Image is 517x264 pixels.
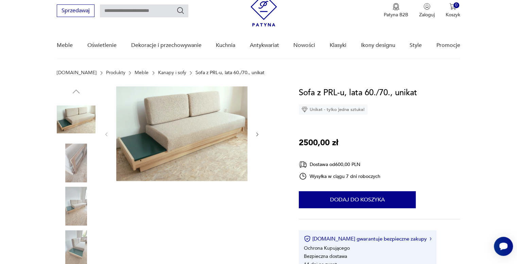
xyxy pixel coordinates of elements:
[424,3,430,10] img: Ikonka użytkownika
[430,237,432,241] img: Ikona strzałki w prawo
[299,191,416,208] button: Dodaj do koszyka
[494,237,513,256] iframe: Smartsupp widget button
[299,136,338,149] p: 2500,00 zł
[250,32,279,59] a: Antykwariat
[419,3,435,18] button: Zaloguj
[176,6,185,15] button: Szukaj
[446,12,460,18] p: Koszyk
[453,2,459,8] div: 0
[304,245,350,251] li: Ochrona Kupującego
[57,144,96,182] img: Zdjęcie produktu Sofa z PRL-u, lata 60./70., unikat
[293,32,315,59] a: Nowości
[135,70,149,76] a: Meble
[57,187,96,226] img: Zdjęcie produktu Sofa z PRL-u, lata 60./70., unikat
[330,32,346,59] a: Klasyki
[57,32,73,59] a: Meble
[384,12,408,18] p: Patyna B2B
[419,12,435,18] p: Zaloguj
[446,3,460,18] button: 0Koszyk
[299,172,380,180] div: Wysyłka w ciągu 7 dni roboczych
[57,70,97,76] a: [DOMAIN_NAME]
[299,86,417,99] h1: Sofa z PRL-u, lata 60./70., unikat
[195,70,264,76] p: Sofa z PRL-u, lata 60./70., unikat
[301,106,308,113] img: Ikona diamentu
[57,4,94,17] button: Sprzedawaj
[57,100,96,139] img: Zdjęcie produktu Sofa z PRL-u, lata 60./70., unikat
[410,32,422,59] a: Style
[299,160,307,169] img: Ikona dostawy
[361,32,395,59] a: Ikony designu
[158,70,186,76] a: Kanapy i sofy
[304,253,347,260] li: Bezpieczna dostawa
[131,32,201,59] a: Dekoracje i przechowywanie
[393,3,399,11] img: Ikona medalu
[384,3,408,18] button: Patyna B2B
[384,3,408,18] a: Ikona medaluPatyna B2B
[216,32,235,59] a: Kuchnia
[57,9,94,14] a: Sprzedawaj
[106,70,125,76] a: Produkty
[116,86,247,181] img: Zdjęcie produktu Sofa z PRL-u, lata 60./70., unikat
[449,3,456,10] img: Ikona koszyka
[436,32,460,59] a: Promocje
[299,104,367,115] div: Unikat - tylko jedna sztuka!
[87,32,117,59] a: Oświetlenie
[299,160,380,169] div: Dostawa od 600,00 PLN
[304,235,431,242] button: [DOMAIN_NAME] gwarantuje bezpieczne zakupy
[304,235,311,242] img: Ikona certyfikatu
